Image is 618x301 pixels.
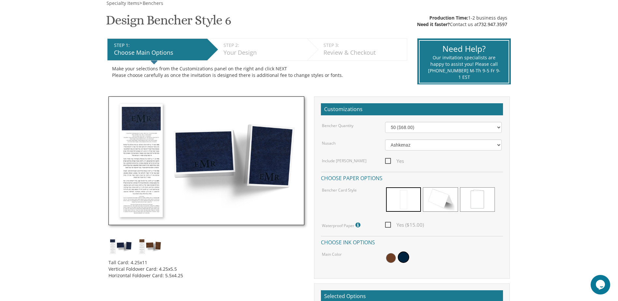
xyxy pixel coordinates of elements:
[321,103,503,116] h2: Customizations
[322,251,342,257] label: Main Color
[429,15,468,21] span: Production Time:
[321,236,503,247] h4: Choose ink options
[138,238,162,254] img: dc_style6_brown.jpg
[223,42,304,49] div: STEP 2:
[479,21,507,27] a: 732.947.3597
[385,221,424,229] span: Yes ($15.00)
[112,65,402,79] div: Make your selections from the Customizations panel on the right and click NEXT Please choose care...
[417,15,507,28] div: 1-2 business days Contact us at
[428,54,500,80] div: Our invitation specialists are happy to assist you! Please call [PHONE_NUMBER] M-Th 9-5 Fr 9-1 EST
[322,158,366,164] label: Include [PERSON_NAME]
[322,123,353,128] label: Bencher Quantity
[108,96,304,225] img: dc_style6.jpg
[114,49,204,57] div: Choose Main Options
[323,49,404,57] div: Review & Checkout
[321,172,503,183] h4: Choose paper options
[322,221,362,229] label: Waterproof Paper
[323,42,404,49] div: STEP 3:
[591,275,611,294] iframe: chat widget
[108,238,133,254] img: dc_style6.jpg
[114,42,204,49] div: STEP 1:
[322,187,357,193] label: Bencher Card Style
[385,157,404,165] span: Yes
[428,43,500,55] div: Need Help?
[223,49,304,57] div: Your Design
[108,254,304,279] div: Tall Card: 4.25x11 Vertical Foldover Card: 4.25x5.5 Horizontal Foldover Card: 5.5x4.25
[106,13,231,32] h1: Design Bencher Style 6
[417,21,450,27] span: Need it faster?
[322,140,336,146] label: Nusach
